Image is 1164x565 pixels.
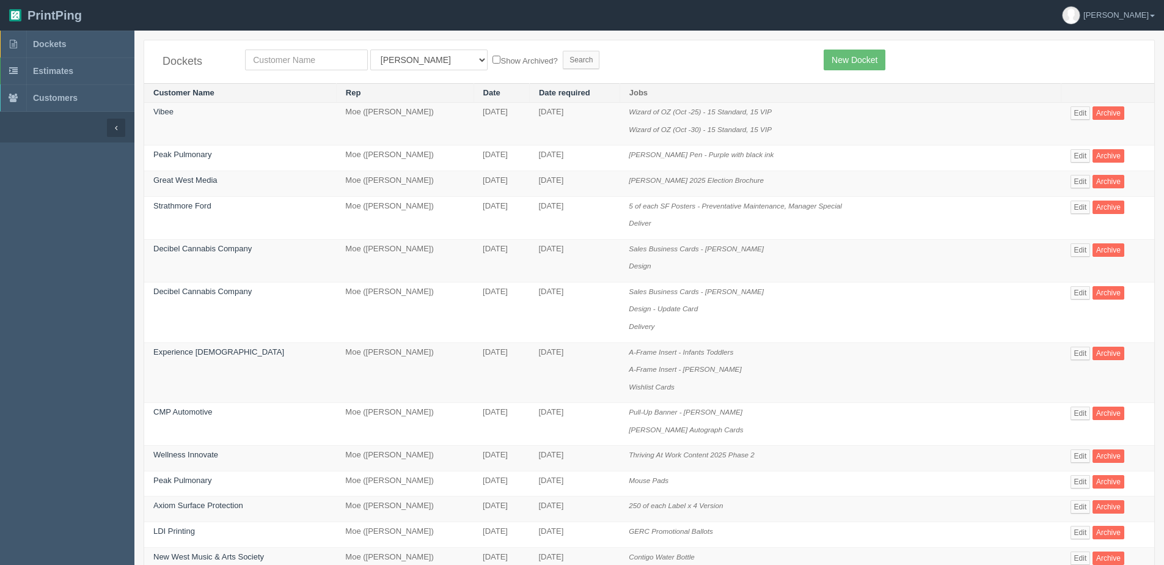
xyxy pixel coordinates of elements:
[629,322,654,330] i: Delivery
[336,342,474,403] td: Moe ([PERSON_NAME])
[824,50,885,70] a: New Docket
[346,88,361,97] a: Rep
[563,51,599,69] input: Search
[245,50,368,70] input: Customer Name
[629,305,698,312] i: Design - Update Card
[153,287,252,296] a: Decibel Cannabis Company
[336,282,474,342] td: Moe ([PERSON_NAME])
[153,88,214,97] a: Customer Name
[529,342,620,403] td: [DATE]
[529,446,620,471] td: [DATE]
[33,66,73,76] span: Estimates
[336,403,474,446] td: Moe ([PERSON_NAME])
[529,239,620,282] td: [DATE]
[1093,500,1124,514] a: Archive
[529,196,620,239] td: [DATE]
[153,107,174,116] a: Vibee
[629,408,742,416] i: Pull-Up Banner - [PERSON_NAME]
[33,39,66,49] span: Dockets
[629,451,755,459] i: Thriving At Work Content 2025 Phase 2
[1071,243,1091,257] a: Edit
[474,196,529,239] td: [DATE]
[474,146,529,171] td: [DATE]
[153,201,211,210] a: Strathmore Ford
[1071,526,1091,539] a: Edit
[629,150,774,158] i: [PERSON_NAME] Pen - Purple with black ink
[163,56,227,68] h4: Dockets
[1093,149,1124,163] a: Archive
[153,244,252,253] a: Decibel Cannabis Company
[539,88,590,97] a: Date required
[629,287,764,295] i: Sales Business Cards - [PERSON_NAME]
[153,407,213,416] a: CMP Automotive
[629,125,772,133] i: Wizard of OZ (Oct -30) - 15 Standard, 15 VIP
[629,476,668,484] i: Mouse Pads
[492,56,500,64] input: Show Archived?
[1093,243,1124,257] a: Archive
[629,202,842,210] i: 5 of each SF Posters - Preventative Maintenance, Manager Special
[1093,407,1124,420] a: Archive
[336,239,474,282] td: Moe ([PERSON_NAME])
[1071,449,1091,463] a: Edit
[153,175,218,185] a: Great West Media
[1093,286,1124,300] a: Archive
[474,282,529,342] td: [DATE]
[474,239,529,282] td: [DATE]
[1071,201,1091,214] a: Edit
[1093,347,1124,360] a: Archive
[474,342,529,403] td: [DATE]
[529,403,620,446] td: [DATE]
[629,348,733,356] i: A-Frame Insert - Infants Toddlers
[153,501,243,510] a: Axiom Surface Protection
[474,446,529,471] td: [DATE]
[1071,552,1091,565] a: Edit
[629,383,675,391] i: Wishlist Cards
[474,403,529,446] td: [DATE]
[529,522,620,548] td: [DATE]
[474,497,529,522] td: [DATE]
[474,522,529,548] td: [DATE]
[1071,347,1091,360] a: Edit
[1071,407,1091,420] a: Edit
[620,83,1061,103] th: Jobs
[629,527,713,535] i: GERC Promotional Ballots
[629,108,772,116] i: Wizard of OZ (Oct -25) - 15 Standard, 15 VIP
[336,471,474,497] td: Moe ([PERSON_NAME])
[1093,475,1124,489] a: Archive
[529,103,620,146] td: [DATE]
[1093,526,1124,539] a: Archive
[629,176,764,184] i: [PERSON_NAME] 2025 Election Brochure
[529,471,620,497] td: [DATE]
[33,93,78,103] span: Customers
[153,450,218,459] a: Wellness Innovate
[629,262,651,270] i: Design
[1093,106,1124,120] a: Archive
[529,282,620,342] td: [DATE]
[153,476,211,485] a: Peak Pulmonary
[336,446,474,471] td: Moe ([PERSON_NAME])
[1071,106,1091,120] a: Edit
[1071,475,1091,489] a: Edit
[529,497,620,522] td: [DATE]
[529,171,620,197] td: [DATE]
[336,146,474,171] td: Moe ([PERSON_NAME])
[483,88,500,97] a: Date
[1093,449,1124,463] a: Archive
[336,171,474,197] td: Moe ([PERSON_NAME])
[336,497,474,522] td: Moe ([PERSON_NAME])
[153,150,211,159] a: Peak Pulmonary
[474,103,529,146] td: [DATE]
[9,9,21,21] img: logo-3e63b451c926e2ac314895c53de4908e5d424f24456219fb08d385ab2e579770.png
[629,365,741,373] i: A-Frame Insert - [PERSON_NAME]
[1071,149,1091,163] a: Edit
[629,245,764,253] i: Sales Business Cards - [PERSON_NAME]
[1093,175,1124,188] a: Archive
[1093,552,1124,565] a: Archive
[1071,175,1091,188] a: Edit
[153,552,264,561] a: New West Music & Arts Society
[1071,286,1091,300] a: Edit
[336,196,474,239] td: Moe ([PERSON_NAME])
[629,553,695,561] i: Contigo Water Bottle
[492,53,557,67] label: Show Archived?
[153,526,195,536] a: LDI Printing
